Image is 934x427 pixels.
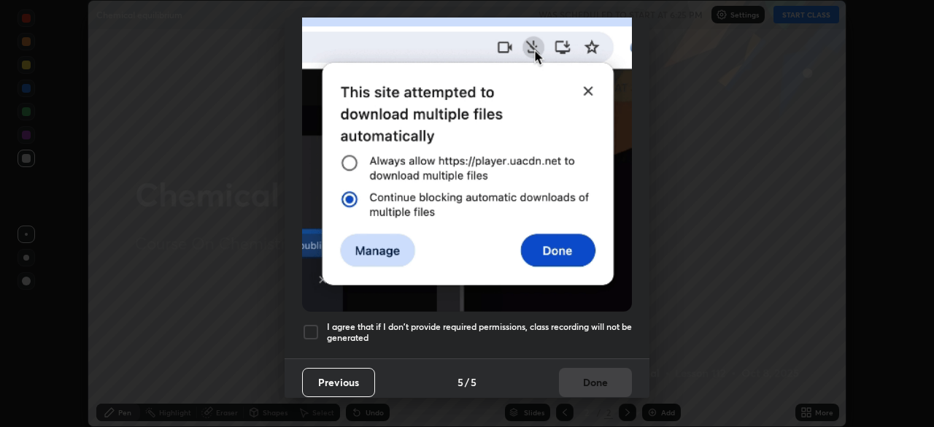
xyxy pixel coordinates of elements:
[458,374,463,390] h4: 5
[471,374,476,390] h4: 5
[302,368,375,397] button: Previous
[465,374,469,390] h4: /
[327,321,632,344] h5: I agree that if I don't provide required permissions, class recording will not be generated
